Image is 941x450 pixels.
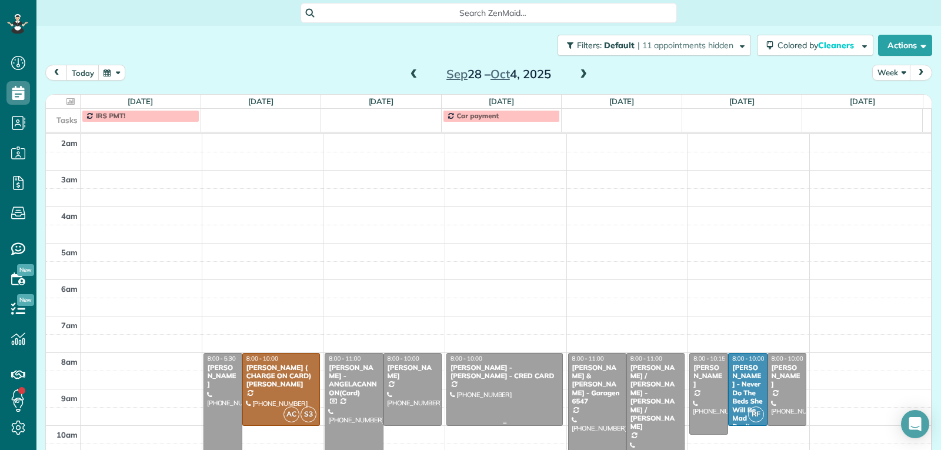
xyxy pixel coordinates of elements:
a: [DATE] [128,96,153,106]
span: 6am [61,284,78,294]
button: today [66,65,99,81]
a: [DATE] [609,96,635,106]
button: next [910,65,932,81]
span: 5am [61,248,78,257]
div: [PERSON_NAME] [207,364,239,389]
span: Car payment [456,111,499,120]
span: Default [604,40,635,51]
span: 8:00 - 10:00 [732,355,764,362]
span: AC [283,406,299,422]
span: 7am [61,321,78,330]
span: 4am [61,211,78,221]
button: Colored byCleaners [757,35,873,56]
span: Oct [490,66,510,81]
a: [DATE] [248,96,273,106]
span: 10am [56,430,78,439]
span: | 11 appointments hidden [638,40,733,51]
h2: 28 – 4, 2025 [425,68,572,81]
div: [PERSON_NAME] ( CHARGE ON CARD) [PERSON_NAME] [246,364,316,389]
button: Week [872,65,911,81]
span: S3 [301,406,316,422]
span: 8:00 - 11:00 [329,355,361,362]
span: 8:00 - 11:00 [572,355,604,362]
span: Colored by [778,40,858,51]
span: 8:00 - 10:00 [772,355,803,362]
span: 2am [61,138,78,148]
span: New [17,264,34,276]
div: [PERSON_NAME] - ANGELACANNON(Card) [328,364,379,398]
span: New [17,294,34,306]
a: [DATE] [850,96,875,106]
span: 8:00 - 11:00 [630,355,662,362]
div: [PERSON_NAME] / [PERSON_NAME] - [PERSON_NAME] / [PERSON_NAME] [630,364,681,431]
button: prev [45,65,68,81]
span: RF [748,406,764,422]
a: Filters: Default | 11 appointments hidden [552,35,751,56]
span: IRS PMT! [96,111,125,120]
span: 3am [61,175,78,184]
span: 8:00 - 10:00 [451,355,482,362]
span: Sep [446,66,468,81]
a: [DATE] [729,96,755,106]
button: Filters: Default | 11 appointments hidden [558,35,751,56]
div: [PERSON_NAME] & [PERSON_NAME] - Garagen 6547 [572,364,623,406]
button: Actions [878,35,932,56]
div: [PERSON_NAME] -[PERSON_NAME] - CRED CARD [450,364,560,381]
span: 9am [61,394,78,403]
span: 8:00 - 10:00 [388,355,419,362]
span: 8am [61,357,78,366]
span: Filters: [577,40,602,51]
div: [PERSON_NAME] [693,364,725,389]
span: 8:00 - 5:30 [208,355,236,362]
a: [DATE] [369,96,394,106]
span: 8:00 - 10:00 [246,355,278,362]
div: [PERSON_NAME] [771,364,803,389]
span: 8:00 - 10:15 [693,355,725,362]
a: [DATE] [489,96,514,106]
div: [PERSON_NAME] [387,364,438,381]
div: Open Intercom Messenger [901,410,929,438]
span: Cleaners [818,40,856,51]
